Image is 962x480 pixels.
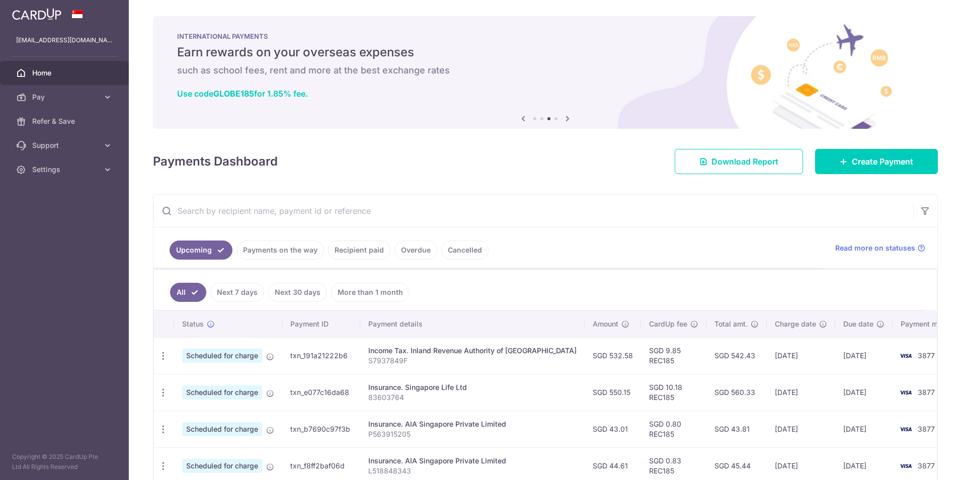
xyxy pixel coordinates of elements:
[32,165,99,175] span: Settings
[706,337,767,374] td: SGD 542.43
[394,241,437,260] a: Overdue
[368,466,577,476] p: L518848343
[177,44,914,60] h5: Earn rewards on your overseas expenses
[918,351,935,360] span: 3877
[177,32,914,40] p: INTERNATIONAL PAYMENTS
[368,382,577,392] div: Insurance. Singapore Life Ltd
[649,319,687,329] span: CardUp fee
[852,155,913,168] span: Create Payment
[775,319,816,329] span: Charge date
[170,283,206,302] a: All
[706,411,767,447] td: SGD 43.81
[182,349,262,363] span: Scheduled for charge
[368,346,577,356] div: Income Tax. Inland Revenue Authority of [GEOGRAPHIC_DATA]
[918,388,935,396] span: 3877
[815,149,938,174] a: Create Payment
[236,241,324,260] a: Payments on the way
[170,241,232,260] a: Upcoming
[706,374,767,411] td: SGD 560.33
[368,356,577,366] p: S7937849F
[268,283,327,302] a: Next 30 days
[896,350,916,362] img: Bank Card
[641,411,706,447] td: SGD 0.80 REC185
[368,456,577,466] div: Insurance. AIA Singapore Private Limited
[585,411,641,447] td: SGD 43.01
[918,425,935,433] span: 3877
[177,64,914,76] h6: such as school fees, rent and more at the best exchange rates
[767,337,835,374] td: [DATE]
[32,140,99,150] span: Support
[282,411,360,447] td: txn_b7690c97f3b
[441,241,489,260] a: Cancelled
[835,411,893,447] td: [DATE]
[210,283,264,302] a: Next 7 days
[282,311,360,337] th: Payment ID
[331,283,410,302] a: More than 1 month
[213,89,254,99] b: GLOBE185
[368,419,577,429] div: Insurance. AIA Singapore Private Limited
[32,116,99,126] span: Refer & Save
[896,386,916,398] img: Bank Card
[177,89,308,99] a: Use codeGLOBE185for 1.85% fee.
[153,152,278,171] h4: Payments Dashboard
[12,8,61,20] img: CardUp
[767,374,835,411] td: [DATE]
[767,411,835,447] td: [DATE]
[182,422,262,436] span: Scheduled for charge
[585,374,641,411] td: SGD 550.15
[368,392,577,403] p: 83603764
[675,149,803,174] a: Download Report
[835,337,893,374] td: [DATE]
[896,460,916,472] img: Bank Card
[843,319,873,329] span: Due date
[896,423,916,435] img: Bank Card
[32,68,99,78] span: Home
[16,35,113,45] p: [EMAIL_ADDRESS][DOMAIN_NAME]
[360,311,585,337] th: Payment details
[153,195,913,227] input: Search by recipient name, payment id or reference
[182,319,204,329] span: Status
[282,374,360,411] td: txn_e077c16da68
[328,241,390,260] a: Recipient paid
[153,16,938,129] img: International Payment Banner
[368,429,577,439] p: P563915205
[835,243,915,253] span: Read more on statuses
[585,337,641,374] td: SGD 532.58
[641,337,706,374] td: SGD 9.85 REC185
[641,374,706,411] td: SGD 10.18 REC185
[182,459,262,473] span: Scheduled for charge
[711,155,778,168] span: Download Report
[32,92,99,102] span: Pay
[714,319,748,329] span: Total amt.
[182,385,262,399] span: Scheduled for charge
[282,337,360,374] td: txn_191a21222b6
[835,243,925,253] a: Read more on statuses
[835,374,893,411] td: [DATE]
[593,319,618,329] span: Amount
[898,450,952,475] iframe: Opens a widget where you can find more information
